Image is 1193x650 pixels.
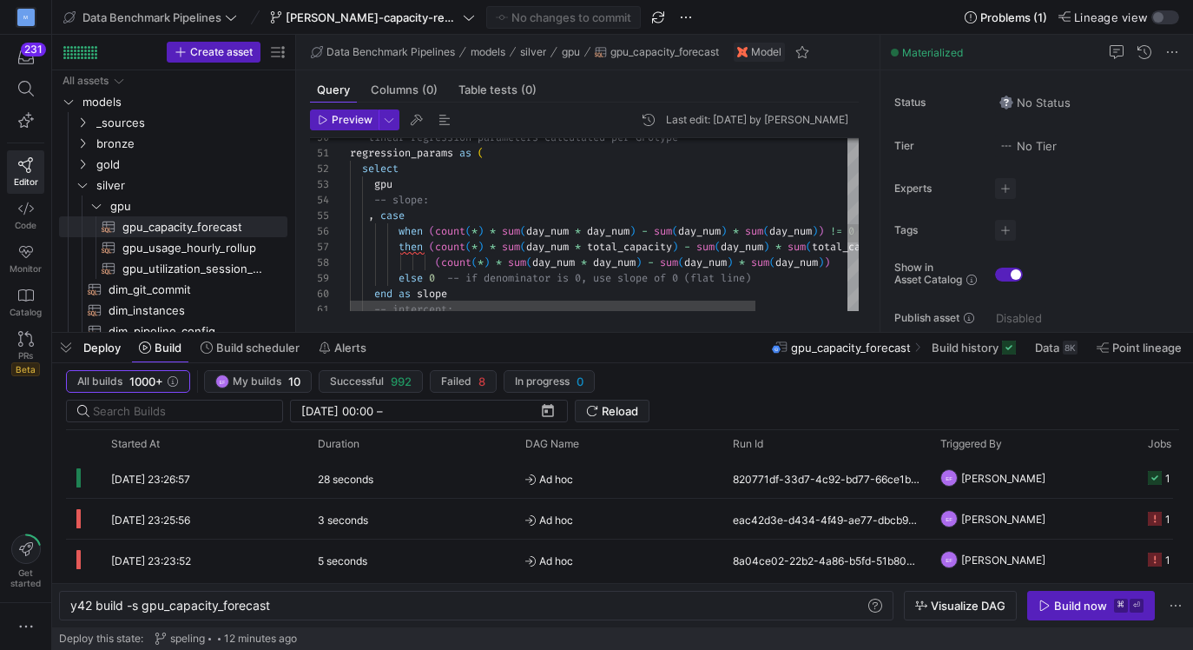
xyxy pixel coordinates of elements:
button: Build history [924,333,1024,362]
span: else [399,271,423,285]
span: Data Benchmark Pipelines [326,46,455,58]
span: ) [484,255,490,269]
div: 51 [310,145,329,161]
span: Model [751,46,781,58]
div: Build now [1054,599,1107,613]
button: Create asset [167,42,260,63]
span: day_num [526,224,569,238]
span: end [374,287,392,301]
span: ) [818,224,824,238]
span: ) [763,240,769,254]
span: sum [502,240,520,254]
span: Point lineage [1112,341,1182,355]
span: , [368,209,374,222]
span: count [435,224,465,238]
div: 8a04ce02-22b2-4a86-b5fd-51b80705864c [722,540,930,580]
div: Press SPACE to select this row. [59,258,287,279]
span: total_capacity [812,240,897,254]
span: ( [435,255,441,269]
span: 0 [577,375,583,388]
button: Successful992 [319,370,423,393]
span: Alerts [334,341,366,355]
span: ( [465,224,471,238]
span: then [399,240,423,254]
span: total_capacity [587,240,672,254]
div: 55 [310,208,329,223]
div: 8K [1063,341,1078,355]
a: dim_git_commit​​​​​​​​​​ [59,279,287,300]
span: day_num [684,255,727,269]
span: count [435,240,465,254]
span: (0) [422,84,438,96]
span: count [441,255,471,269]
a: dim_instances​​​​​​​​​​ [59,300,287,321]
a: dim_pipeline_config​​​​​​​​​​ [59,321,287,342]
button: Alerts [311,333,374,362]
span: Jobs [1148,438,1171,450]
div: Press SPACE to select this row. [59,133,287,154]
span: sum [660,255,678,269]
button: [PERSON_NAME]-capacity-restore [266,6,479,29]
span: Lineage view [1074,10,1148,24]
span: dim_git_commit​​​​​​​​​​ [109,280,267,300]
div: 59 [310,270,329,286]
span: ) [824,255,830,269]
span: ( [769,255,775,269]
span: gold [96,155,285,175]
span: Columns [371,84,438,96]
button: In progress0 [504,370,595,393]
span: 8 [478,375,485,388]
button: gpu_capacity_forecast [590,42,723,63]
span: ( [763,224,769,238]
span: Get started [10,567,41,588]
span: dim_pipeline_config​​​​​​​​​​ [109,322,267,342]
span: ( [715,240,721,254]
span: day_num [769,224,812,238]
span: Failed [441,375,471,388]
div: Press SPACE to select this row. [59,196,287,216]
span: Build history [932,341,999,355]
span: Data Benchmark Pipelines [82,10,221,24]
span: Code [15,220,36,230]
span: sum [696,240,715,254]
span: sum [745,224,763,238]
span: In progress [515,375,570,388]
span: Successful [330,375,384,388]
span: sum [654,224,672,238]
div: Press SPACE to select this row. [59,300,287,321]
span: [DATE] 23:26:57 [111,473,190,486]
div: Press SPACE to select this row. [59,112,287,133]
a: Code [7,194,44,237]
a: gpu_usage_hourly_rollup​​​​​​​​​​ [59,237,287,258]
button: Point lineage [1089,333,1190,362]
span: ( [471,255,478,269]
button: Data Benchmark Pipelines [306,42,459,63]
span: - [648,255,654,269]
div: M [17,9,35,26]
span: Deploy [83,341,121,355]
div: 57 [310,239,329,255]
span: Beta [11,362,40,376]
span: slope [417,287,447,301]
span: Editor [14,176,38,187]
a: Monitor [7,237,44,281]
a: Editor [7,150,44,194]
kbd: ⏎ [1130,599,1144,613]
button: 231 [7,42,44,73]
kbd: ⌘ [1114,599,1128,613]
button: gpu [557,42,584,63]
span: - [642,224,648,238]
span: day_num [532,255,575,269]
button: Preview [310,109,379,130]
input: End datetime [386,404,500,418]
span: gpu_capacity_forecast [791,341,911,355]
button: Build [131,333,189,362]
img: No tier [999,139,1013,153]
div: Press SPACE to select this row. [59,154,287,175]
span: 992 [391,375,412,388]
button: Data8K [1027,333,1085,362]
span: Reload [602,404,638,418]
span: 0 [429,271,435,285]
button: Getstarted [7,527,44,595]
span: (0) [521,84,537,96]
